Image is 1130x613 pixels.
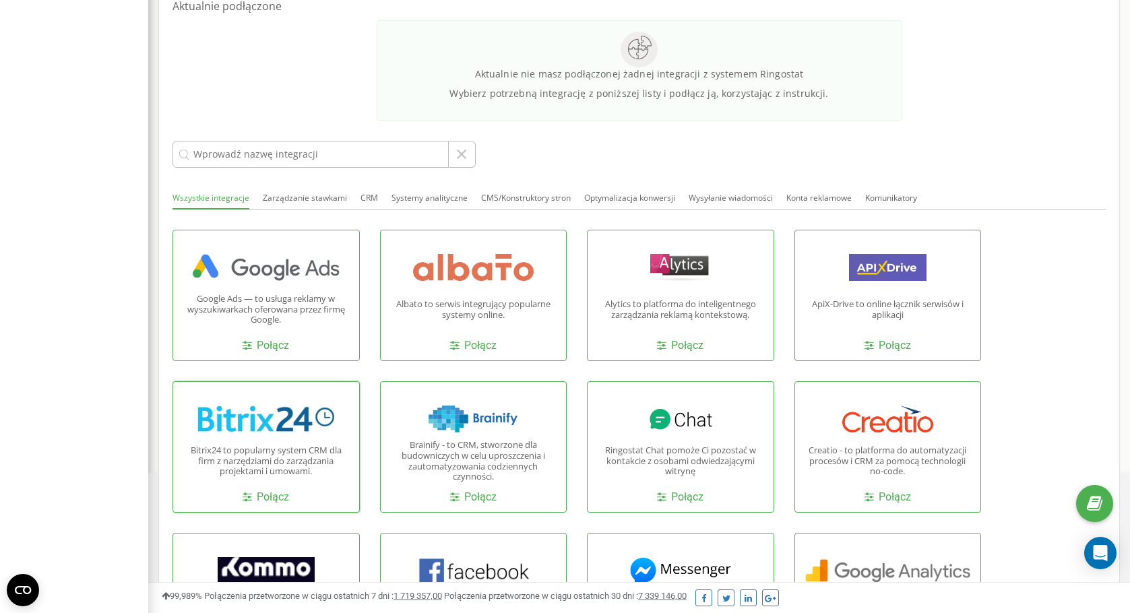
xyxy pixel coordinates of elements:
[450,338,497,354] a: Połącz
[805,299,971,320] p: ApiX-Drive to online łącznik serwisów i aplikacji
[584,188,675,208] button: Optymalizacja konwersji
[450,490,497,505] a: Połącz
[377,87,902,100] p: Wybierz potrzebną integrację z poniższej listy i podłącz ją, korzystając z instrukcji.
[865,338,911,354] a: Połącz
[391,188,468,208] button: Systemy analityczne
[204,591,442,601] span: Połączenia przetworzone w ciągu ostatnich 7 dni :
[172,141,449,168] input: Wprowadź nazwę integracji
[1084,537,1117,569] div: Open Intercom Messenger
[183,294,349,325] p: Google Ads — to usługa reklamy w wyszukiwarkach oferowana przez firmę Google.
[172,188,249,209] button: Wszystkie integracje
[243,490,289,505] a: Połącz
[805,445,971,477] p: Creatio - to platforma do automatyzacji procesów i CRM za pomocą technologii no-code.
[162,591,202,601] span: 99,989%
[243,338,289,354] a: Połącz
[689,188,773,208] button: Wysyłanie wiadomości
[444,591,687,601] span: Połączenia przetworzone w ciągu ostatnich 30 dni :
[786,188,852,208] button: Konta reklamowe
[263,188,347,208] button: Zarządzanie stawkami
[481,188,571,208] button: CMS/Konstruktory stron
[865,188,917,208] button: Komunikatory
[360,188,378,208] button: CRM
[598,445,763,477] p: Ringostat Chat pomoże Ci pozostać w kontakcie z osobami odwiedzającymi witrynę
[657,490,703,505] a: Połącz
[183,445,349,477] p: Bitrix24 to popularny system CRM dla firm z narzędziami do zarządzania projektami i umowami.
[657,338,703,354] a: Połącz
[638,591,687,601] u: 7 339 146,00
[391,440,557,482] p: Brainify - to CRM, stworzone dla budowniczych w celu uproszczenia i zautomatyzowania codziennych ...
[598,299,763,320] p: Alytics to platforma do inteligentnego zarządzania reklamą kontekstową.
[865,490,911,505] a: Połącz
[7,574,39,606] button: Open CMP widget
[394,591,442,601] u: 1 719 357,00
[391,299,557,320] p: Albato to serwis integrujący popularne systemy online.
[377,67,902,80] p: Aktualnie nie masz podłączonej żadnej integracji z systemem Ringostat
